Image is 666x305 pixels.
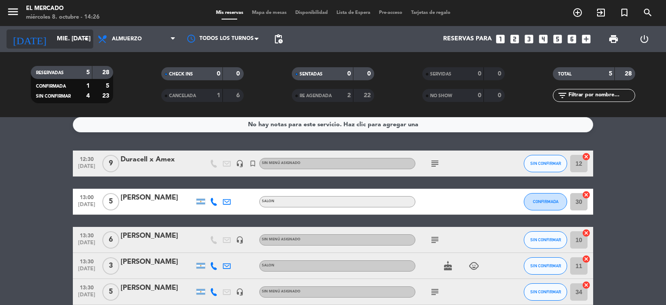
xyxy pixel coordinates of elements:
i: cancel [582,190,591,199]
span: [DATE] [76,240,98,250]
span: SIN CONFIRMAR [530,289,561,294]
span: 13:30 [76,256,98,266]
span: Sin menú asignado [262,161,300,165]
strong: 0 [478,92,481,98]
button: menu [7,5,20,21]
i: looks_6 [566,33,578,45]
span: SIN CONFIRMAR [530,237,561,242]
span: SERVIDAS [430,72,451,76]
i: exit_to_app [596,7,606,18]
strong: 0 [367,71,372,77]
i: cancel [582,255,591,263]
i: headset_mic [236,236,244,244]
i: headset_mic [236,160,244,167]
strong: 5 [609,71,612,77]
strong: 28 [102,69,111,75]
span: SIN CONFIRMAR [530,161,561,166]
i: cancel [582,152,591,161]
i: child_care [469,261,479,271]
span: 5 [102,283,119,301]
span: TOTAL [558,72,571,76]
i: menu [7,5,20,18]
strong: 0 [347,71,351,77]
span: NO SHOW [430,94,452,98]
strong: 6 [236,92,242,98]
button: CONFIRMADA [524,193,567,210]
span: Pre-acceso [375,10,407,15]
strong: 1 [86,83,90,89]
span: 3 [102,257,119,275]
i: power_settings_new [639,34,650,44]
strong: 0 [236,71,242,77]
span: Lista de Espera [332,10,375,15]
span: Sin menú asignado [262,290,300,293]
div: [PERSON_NAME] [121,256,194,268]
span: 9 [102,155,119,172]
div: [PERSON_NAME] [121,230,194,242]
i: arrow_drop_down [81,34,91,44]
span: print [608,34,619,44]
div: [PERSON_NAME] [121,282,194,294]
strong: 5 [86,69,90,75]
button: SIN CONFIRMAR [524,155,567,172]
span: 13:30 [76,282,98,292]
div: LOG OUT [629,26,659,52]
span: 6 [102,231,119,249]
span: pending_actions [273,34,284,44]
strong: 4 [86,93,90,99]
span: 13:00 [76,192,98,202]
i: search [643,7,653,18]
strong: 23 [102,93,111,99]
i: subject [430,287,440,297]
i: subject [430,235,440,245]
span: CHECK INS [169,72,193,76]
strong: 0 [217,71,220,77]
button: SIN CONFIRMAR [524,257,567,275]
span: CANCELADA [169,94,196,98]
button: SIN CONFIRMAR [524,231,567,249]
i: cake [443,261,453,271]
span: SIN CONFIRMAR [530,263,561,268]
div: miércoles 8. octubre - 14:26 [26,13,100,22]
i: looks_5 [552,33,563,45]
span: [DATE] [76,202,98,212]
button: SIN CONFIRMAR [524,283,567,301]
strong: 5 [106,83,111,89]
span: 5 [102,193,119,210]
span: Mapa de mesas [248,10,291,15]
span: Disponibilidad [291,10,332,15]
strong: 28 [625,71,633,77]
strong: 0 [498,71,503,77]
span: SIN CONFIRMAR [36,94,71,98]
i: cancel [582,229,591,237]
i: looks_two [509,33,520,45]
span: 13:30 [76,230,98,240]
i: cancel [582,281,591,289]
span: Mis reservas [212,10,248,15]
div: No hay notas para este servicio. Haz clic para agregar una [248,120,418,130]
span: Almuerzo [112,36,142,42]
strong: 22 [364,92,372,98]
i: looks_4 [538,33,549,45]
span: SENTADAS [300,72,323,76]
div: [PERSON_NAME] [121,192,194,203]
span: CONFIRMADA [533,199,558,204]
strong: 0 [498,92,503,98]
span: 12:30 [76,154,98,164]
span: [DATE] [76,266,98,276]
span: SALON [262,264,274,267]
span: Sin menú asignado [262,238,300,241]
i: looks_one [495,33,506,45]
strong: 2 [347,92,351,98]
div: Duracell x Amex [121,154,194,165]
span: CONFIRMADA [36,84,66,89]
i: headset_mic [236,288,244,296]
span: [DATE] [76,292,98,302]
i: turned_in_not [249,160,257,167]
span: RE AGENDADA [300,94,332,98]
strong: 0 [478,71,481,77]
i: turned_in_not [619,7,630,18]
i: looks_3 [523,33,535,45]
span: Tarjetas de regalo [407,10,455,15]
i: add_box [581,33,592,45]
